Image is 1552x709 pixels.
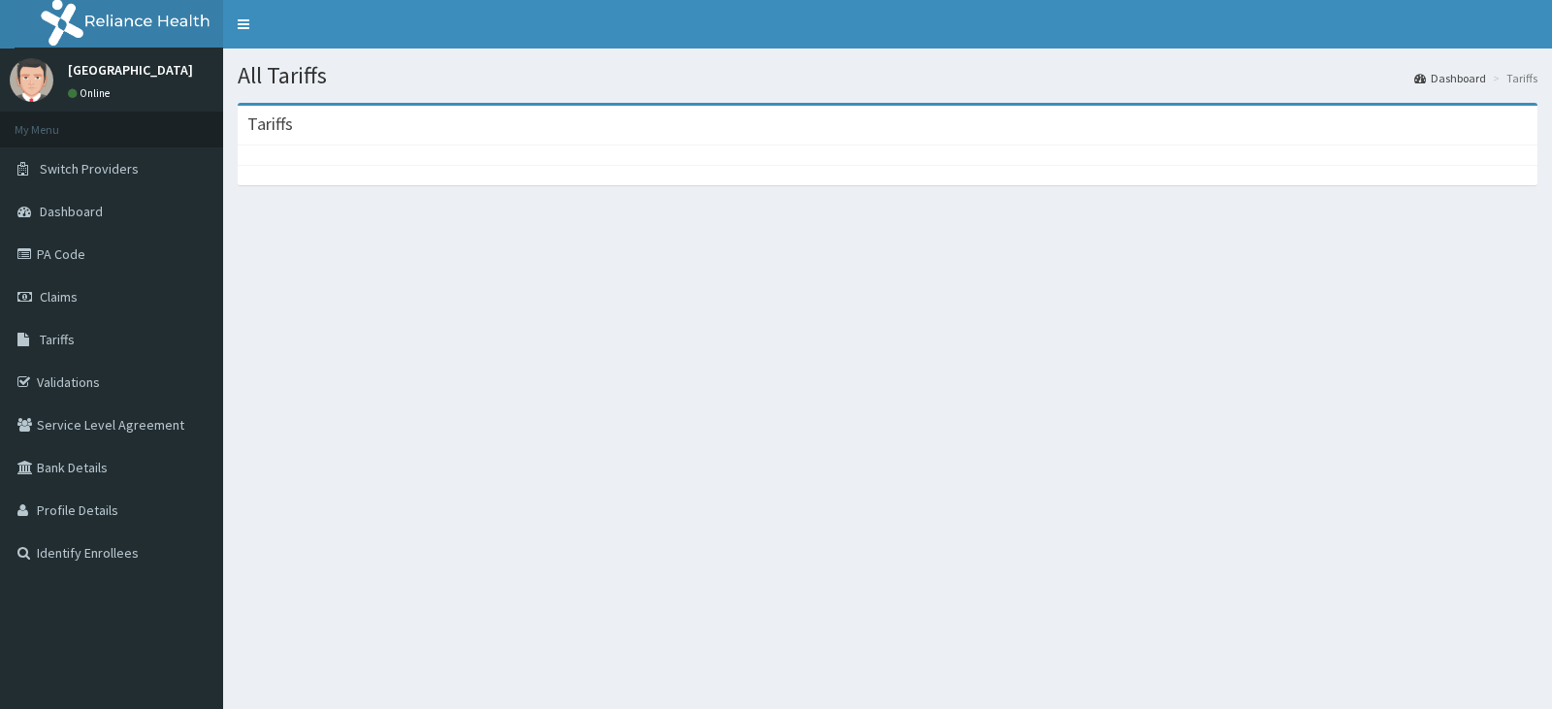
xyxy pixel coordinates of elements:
[68,86,114,100] a: Online
[1488,70,1537,86] li: Tariffs
[1414,70,1486,86] a: Dashboard
[40,160,139,177] span: Switch Providers
[247,115,293,133] h3: Tariffs
[238,63,1537,88] h1: All Tariffs
[40,288,78,306] span: Claims
[40,331,75,348] span: Tariffs
[40,203,103,220] span: Dashboard
[10,58,53,102] img: User Image
[68,63,193,77] p: [GEOGRAPHIC_DATA]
